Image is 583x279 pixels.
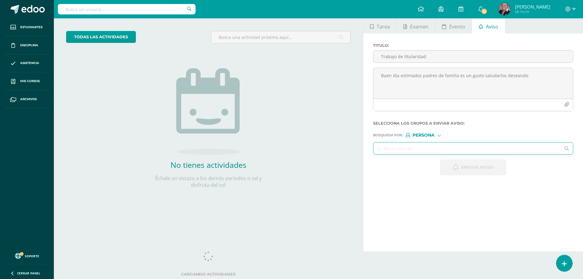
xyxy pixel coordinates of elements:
a: Aviso [472,19,505,33]
input: Ej. Mario Galindo [373,142,561,154]
a: Disciplina [5,36,49,55]
a: Estudiantes [5,18,49,36]
a: todas las Actividades [66,31,136,43]
span: Búsqueda por : [373,134,403,137]
img: 7f0a1b19c3ee77ae0c5d23881bd2b77a.png [498,3,510,15]
span: Archivos [20,97,37,102]
span: 52 [481,8,488,15]
a: Mis cursos [5,72,49,90]
span: Mi Perfil [515,9,550,14]
p: Échale un vistazo a los demás períodos o sal y disfruta del sol [147,175,270,188]
input: Titulo [373,51,573,62]
span: Disciplina [20,43,38,48]
label: Selecciona los grupos a enviar aviso : [373,121,573,126]
span: Aviso [486,19,498,34]
a: Soporte [7,251,47,260]
a: Tarea [363,19,396,33]
a: Asistencia [5,55,49,73]
div: [object Object] [406,133,452,137]
span: Persona [413,134,435,137]
input: Busca una actividad próxima aquí... [211,31,350,43]
a: Evento [435,19,472,33]
span: Tarea [377,19,390,34]
span: Soporte [25,254,39,258]
label: Titulo : [373,43,573,48]
input: Busca un usuario... [58,4,196,14]
span: Examen [410,19,428,34]
label: Cargando actividades [66,272,351,277]
a: Examen [397,19,435,33]
span: Cerrar panel [17,271,40,275]
span: [PERSON_NAME] [515,4,550,10]
h2: No tienes actividades [147,160,270,170]
textarea: Buen día estimados padres de familia es un gusto saludarlos deseando [373,68,573,99]
span: Mis cursos [20,79,40,84]
span: Enviar aviso [461,160,494,175]
img: no_activities.png [176,68,241,155]
a: Archivos [5,90,49,108]
button: Enviar aviso [440,160,506,175]
span: Evento [449,19,465,34]
span: Asistencia [20,61,39,66]
span: Estudiantes [20,25,43,30]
